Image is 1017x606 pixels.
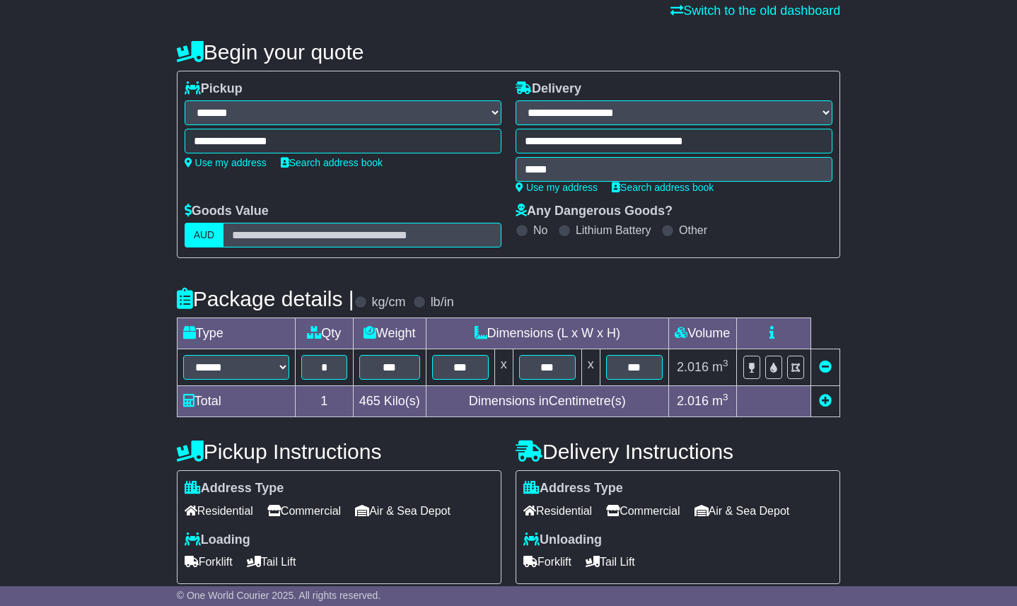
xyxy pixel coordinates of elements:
h4: Delivery Instructions [516,440,840,463]
td: Dimensions in Centimetre(s) [426,386,668,417]
span: m [712,360,728,374]
a: Use my address [185,157,267,168]
span: m [712,394,728,408]
td: x [581,349,600,386]
label: Lithium Battery [576,223,651,237]
label: lb/in [431,295,454,310]
a: Search address book [281,157,383,168]
a: Switch to the old dashboard [670,4,840,18]
span: 465 [359,394,380,408]
label: Any Dangerous Goods? [516,204,673,219]
a: Add new item [819,394,832,408]
td: x [494,349,513,386]
label: kg/cm [372,295,406,310]
a: Use my address [516,182,598,193]
label: Unloading [523,532,602,548]
span: © One World Courier 2025. All rights reserved. [177,590,381,601]
span: 2.016 [677,394,709,408]
span: Tail Lift [247,551,296,573]
label: Pickup [185,81,243,97]
span: Residential [523,500,592,522]
sup: 3 [723,358,728,368]
td: Total [177,386,295,417]
span: Air & Sea Depot [355,500,451,522]
label: Loading [185,532,250,548]
a: Remove this item [819,360,832,374]
label: Goods Value [185,204,269,219]
h4: Pickup Instructions [177,440,501,463]
sup: 3 [723,392,728,402]
span: Commercial [267,500,341,522]
td: Dimensions (L x W x H) [426,318,668,349]
h4: Begin your quote [177,40,841,64]
label: Address Type [185,481,284,496]
span: Residential [185,500,253,522]
label: AUD [185,223,224,247]
span: Forklift [185,551,233,573]
label: Address Type [523,481,623,496]
label: No [533,223,547,237]
span: 2.016 [677,360,709,374]
td: Volume [668,318,736,349]
label: Other [679,223,707,237]
span: Commercial [606,500,680,522]
td: Type [177,318,295,349]
h4: Package details | [177,287,354,310]
td: Weight [353,318,426,349]
span: Tail Lift [586,551,635,573]
span: Air & Sea Depot [695,500,790,522]
label: Delivery [516,81,581,97]
td: Kilo(s) [353,386,426,417]
span: Forklift [523,551,571,573]
a: Search address book [612,182,714,193]
td: Qty [295,318,353,349]
td: 1 [295,386,353,417]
